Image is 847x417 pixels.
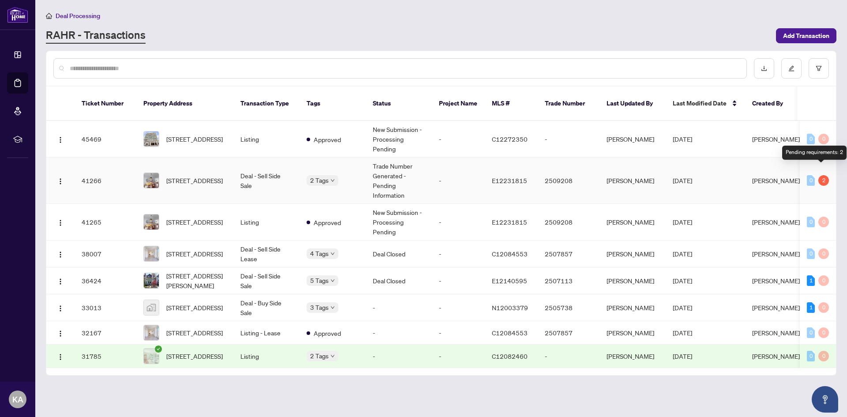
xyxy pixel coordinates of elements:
th: MLS # [485,86,538,121]
button: Logo [53,326,67,340]
div: 0 [807,134,815,144]
span: down [330,178,335,183]
img: Logo [57,136,64,143]
td: Listing - Lease [233,321,300,345]
button: Logo [53,301,67,315]
span: Approved [314,218,341,227]
span: edit [788,65,795,71]
button: Add Transaction [776,28,836,43]
td: [PERSON_NAME] [600,345,666,368]
button: Logo [53,247,67,261]
img: thumbnail-img [144,349,159,364]
span: [PERSON_NAME] [752,250,800,258]
span: download [761,65,767,71]
span: [STREET_ADDRESS] [166,249,223,259]
th: Property Address [136,86,233,121]
td: - [432,267,485,294]
span: [DATE] [673,177,692,184]
span: down [330,278,335,283]
span: E12140595 [492,277,527,285]
span: [PERSON_NAME] [752,304,800,312]
span: Add Transaction [783,29,829,43]
a: RAHR - Transactions [46,28,146,44]
th: Project Name [432,86,485,121]
td: - [366,345,432,368]
td: - [432,294,485,321]
td: - [432,204,485,240]
td: 2505738 [538,294,600,321]
td: 2507857 [538,240,600,267]
span: filter [816,65,822,71]
td: 36424 [75,267,136,294]
td: 31785 [75,345,136,368]
img: thumbnail-img [144,300,159,315]
div: 0 [807,327,815,338]
td: - [432,158,485,204]
td: 45469 [75,121,136,158]
th: Last Updated By [600,86,666,121]
span: down [330,252,335,256]
span: 3 Tags [310,302,329,312]
span: [DATE] [673,135,692,143]
img: Logo [57,305,64,312]
td: [PERSON_NAME] [600,158,666,204]
td: [PERSON_NAME] [600,267,666,294]
td: Deal - Buy Side Sale [233,294,300,321]
td: [PERSON_NAME] [600,294,666,321]
div: 0 [818,248,829,259]
td: 2507113 [538,267,600,294]
span: down [330,305,335,310]
img: Logo [57,278,64,285]
th: Ticket Number [75,86,136,121]
span: N12003379 [492,304,528,312]
div: 0 [818,275,829,286]
td: Listing [233,204,300,240]
td: [PERSON_NAME] [600,240,666,267]
span: [DATE] [673,218,692,226]
span: [STREET_ADDRESS] [166,134,223,144]
span: [PERSON_NAME] [752,329,800,337]
div: 0 [807,351,815,361]
span: 4 Tags [310,248,329,259]
td: 2509208 [538,204,600,240]
td: 32167 [75,321,136,345]
td: - [538,345,600,368]
td: 2507857 [538,321,600,345]
span: C12272350 [492,135,528,143]
button: Open asap [812,386,838,413]
img: thumbnail-img [144,131,159,147]
div: 0 [807,217,815,227]
span: C12084553 [492,250,528,258]
td: - [432,321,485,345]
span: E12231815 [492,218,527,226]
span: [STREET_ADDRESS] [166,217,223,227]
td: - [366,294,432,321]
span: [DATE] [673,250,692,258]
span: [STREET_ADDRESS][PERSON_NAME] [166,271,226,290]
button: Logo [53,173,67,188]
button: Logo [53,215,67,229]
button: Logo [53,349,67,363]
div: 0 [818,351,829,361]
td: - [432,345,485,368]
span: Approved [314,328,341,338]
th: Status [366,86,432,121]
div: 0 [818,134,829,144]
span: C12082460 [492,352,528,360]
span: [DATE] [673,277,692,285]
img: Logo [57,330,64,337]
span: E12231815 [492,177,527,184]
span: [PERSON_NAME] [752,218,800,226]
td: [PERSON_NAME] [600,204,666,240]
td: - [538,121,600,158]
th: Created By [745,86,798,121]
div: 0 [818,217,829,227]
span: Approved [314,135,341,144]
td: Deal Closed [366,240,432,267]
td: Listing [233,345,300,368]
td: New Submission - Processing Pending [366,204,432,240]
span: [PERSON_NAME] [752,135,800,143]
span: 2 Tags [310,351,329,361]
div: Pending requirements: 2 [782,146,847,160]
button: edit [781,58,802,79]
